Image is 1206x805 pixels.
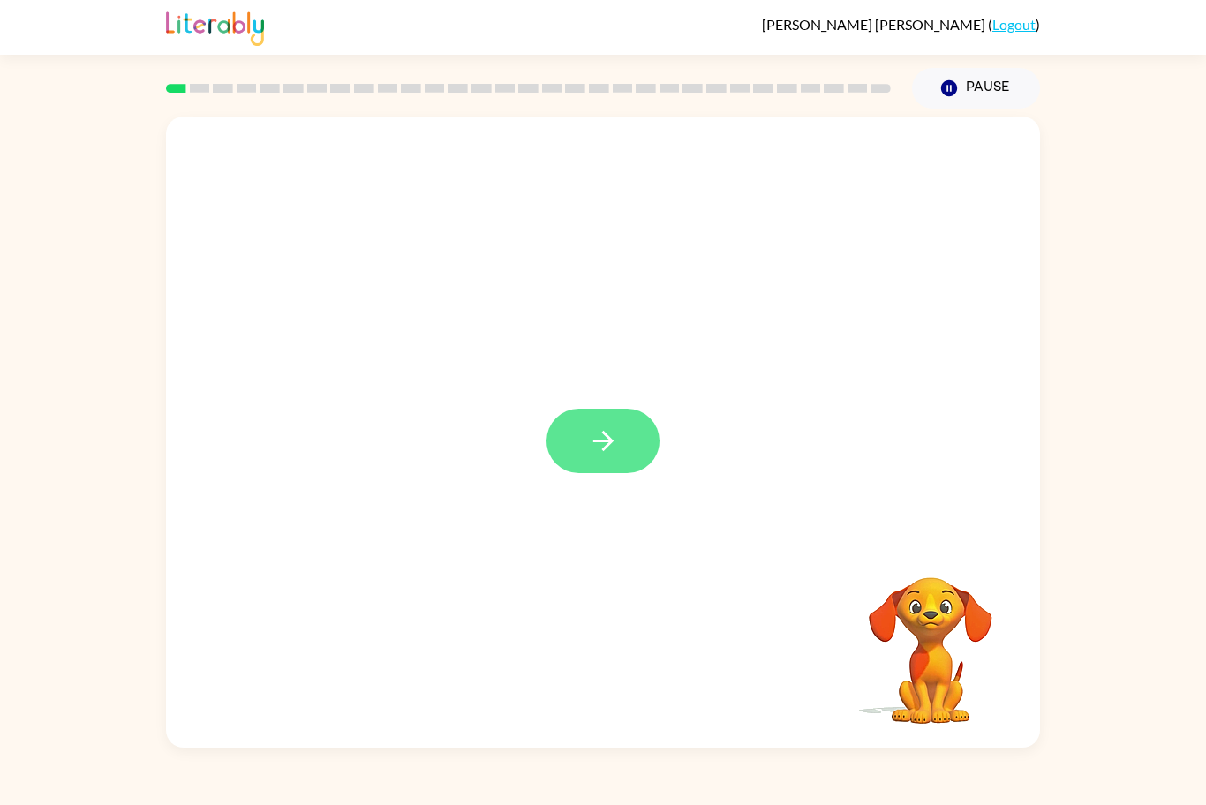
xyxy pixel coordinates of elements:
a: Logout [992,16,1036,33]
button: Pause [912,68,1040,109]
div: ( ) [762,16,1040,33]
span: [PERSON_NAME] [PERSON_NAME] [762,16,988,33]
img: Literably [166,7,264,46]
video: Your browser must support playing .mp4 files to use Literably. Please try using another browser. [842,550,1019,726]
